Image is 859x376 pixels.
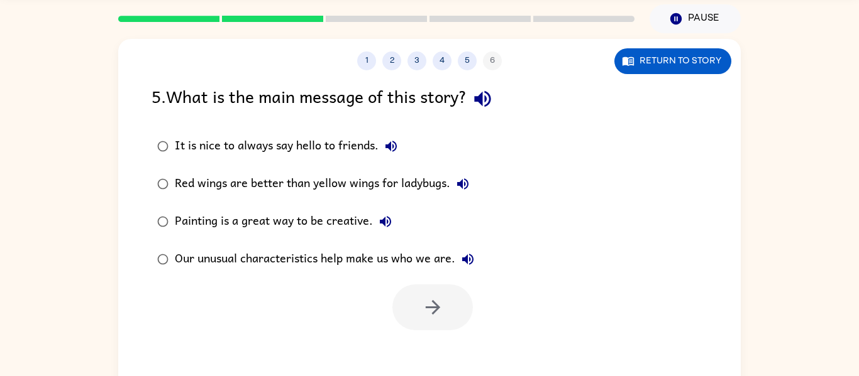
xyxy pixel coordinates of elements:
[175,171,475,196] div: Red wings are better than yellow wings for ladybugs.
[373,209,398,234] button: Painting is a great way to be creative.
[175,247,480,272] div: Our unusual characteristics help make us who we are.
[357,51,376,70] button: 1
[175,134,404,159] div: It is nice to always say hello to friends.
[650,4,741,33] button: Pause
[455,247,480,272] button: Our unusual characteristics help make us who we are.
[458,51,477,70] button: 5
[450,171,475,196] button: Red wings are better than yellow wings for ladybugs.
[433,51,452,70] button: 4
[407,51,426,70] button: 3
[152,83,707,115] div: 5 . What is the main message of this story?
[175,209,398,234] div: Painting is a great way to be creative.
[379,134,404,159] button: It is nice to always say hello to friends.
[382,51,401,70] button: 2
[614,48,731,74] button: Return to story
